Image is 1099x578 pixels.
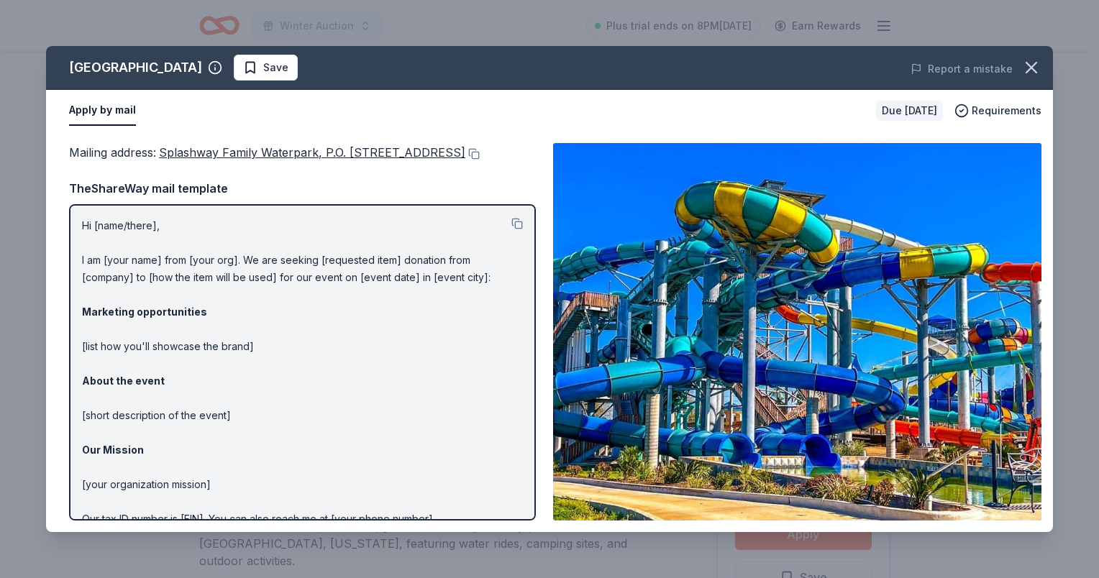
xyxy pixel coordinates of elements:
[876,101,943,121] div: Due [DATE]
[82,375,165,387] strong: About the event
[82,444,144,456] strong: Our Mission
[69,143,536,162] div: Mailing address :
[69,96,136,126] button: Apply by mail
[82,306,207,318] strong: Marketing opportunities
[263,59,288,76] span: Save
[911,60,1013,78] button: Report a mistake
[159,145,465,160] span: Splashway Family Waterpark, P.O. [STREET_ADDRESS]
[69,179,536,198] div: TheShareWay mail template
[69,56,202,79] div: [GEOGRAPHIC_DATA]
[954,102,1041,119] button: Requirements
[972,102,1041,119] span: Requirements
[234,55,298,81] button: Save
[553,143,1041,520] img: Image for Splashway Waterpark & Campground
